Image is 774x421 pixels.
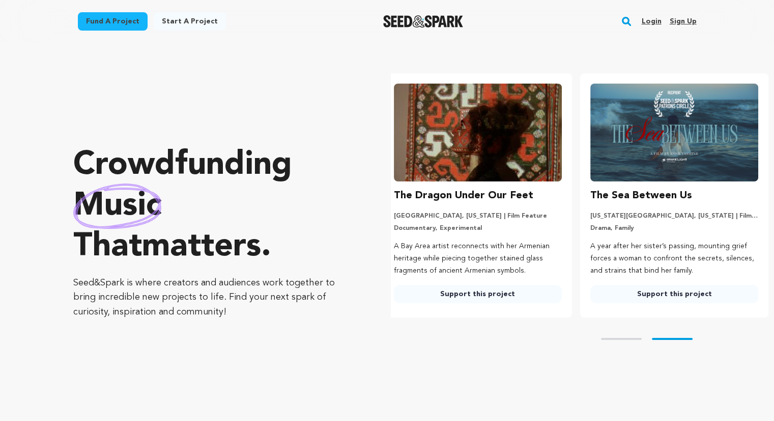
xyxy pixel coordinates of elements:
[590,212,758,220] p: [US_STATE][GEOGRAPHIC_DATA], [US_STATE] | Film Short
[590,241,758,277] p: A year after her sister’s passing, mounting grief forces a woman to confront the secrets, silence...
[73,145,350,268] p: Crowdfunding that .
[383,15,463,28] img: Seed&Spark Logo Dark Mode
[154,12,226,31] a: Start a project
[142,231,261,264] span: matters
[78,12,148,31] a: Fund a project
[590,84,758,181] img: The Sea Between Us image
[394,84,562,181] img: The Dragon Under Our Feet image
[394,224,562,232] p: Documentary, Experimental
[394,188,533,204] h3: The Dragon Under Our Feet
[590,285,758,303] a: Support this project
[669,13,696,30] a: Sign up
[394,285,562,303] a: Support this project
[73,183,161,229] img: hand sketched image
[641,13,661,30] a: Login
[590,188,692,204] h3: The Sea Between Us
[73,276,350,320] p: Seed&Spark is where creators and audiences work together to bring incredible new projects to life...
[590,224,758,232] p: Drama, Family
[394,241,562,277] p: A Bay Area artist reconnects with her Armenian heritage while piecing together stained glass frag...
[394,212,562,220] p: [GEOGRAPHIC_DATA], [US_STATE] | Film Feature
[383,15,463,28] a: Seed&Spark Homepage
